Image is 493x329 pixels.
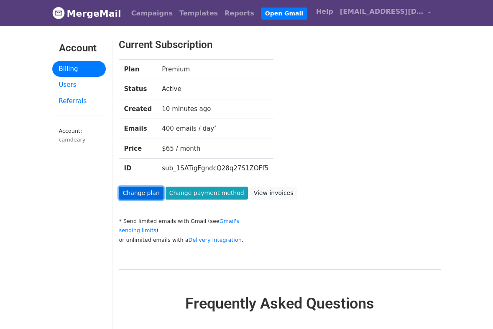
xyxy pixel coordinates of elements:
[52,7,65,19] img: MergeMail logo
[157,119,273,139] td: 400 emails / day
[119,39,413,51] h3: Current Subscription
[157,159,273,178] td: sub_1SATigFgndcQ28q27S1ZOFf5
[52,5,121,22] a: MergeMail
[119,99,157,119] th: Created
[119,119,157,139] th: Emails
[340,7,424,17] span: [EMAIL_ADDRESS][DOMAIN_NAME]
[221,5,258,22] a: Reports
[59,136,100,144] div: camdeary
[157,139,273,159] td: $65 / month
[157,79,273,99] td: Active
[157,99,273,119] td: 10 minutes ago
[119,295,441,313] h2: Frequently Asked Questions
[176,5,221,22] a: Templates
[128,5,176,22] a: Campaigns
[52,61,106,77] a: Billing
[119,139,157,159] th: Price
[189,237,242,243] a: Delivery Integration
[451,289,493,329] iframe: Chat Widget
[119,187,163,200] a: Change plan
[261,8,307,20] a: Open Gmail
[119,159,157,178] th: ID
[166,187,248,200] a: Change payment method
[119,79,157,99] th: Status
[250,187,297,200] a: View invoices
[337,3,434,23] a: [EMAIL_ADDRESS][DOMAIN_NAME]
[52,93,106,109] a: Referrals
[52,77,106,93] a: Users
[157,59,273,79] td: Premium
[59,42,100,54] h3: Account
[119,218,243,243] small: * Send limited emails with Gmail (see ) or unlimited emails with a .
[59,128,100,144] small: Account:
[313,3,337,20] a: Help
[119,59,157,79] th: Plan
